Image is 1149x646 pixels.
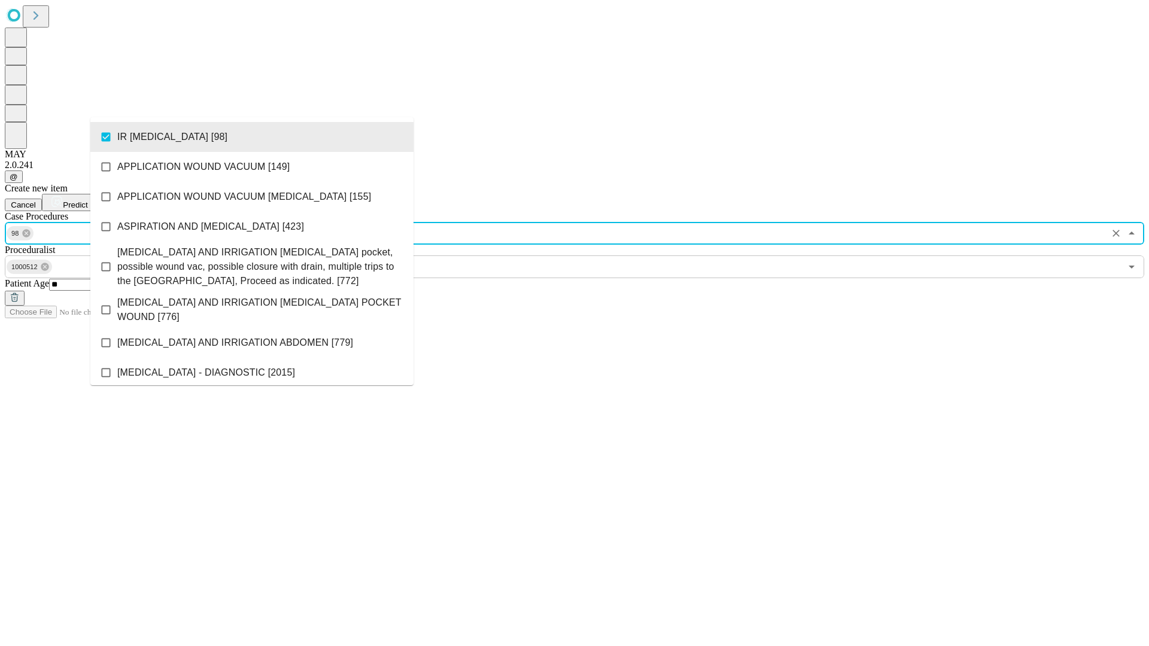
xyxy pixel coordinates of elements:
[117,190,371,204] span: APPLICATION WOUND VACUUM [MEDICAL_DATA] [155]
[117,160,290,174] span: APPLICATION WOUND VACUUM [149]
[5,199,42,211] button: Cancel
[42,194,97,211] button: Predict
[117,220,304,234] span: ASPIRATION AND [MEDICAL_DATA] [423]
[10,172,18,181] span: @
[5,278,49,288] span: Patient Age
[1123,225,1140,242] button: Close
[117,336,353,350] span: [MEDICAL_DATA] AND IRRIGATION ABDOMEN [779]
[5,170,23,183] button: @
[63,200,87,209] span: Predict
[11,200,36,209] span: Cancel
[5,211,68,221] span: Scheduled Procedure
[1123,258,1140,275] button: Open
[5,183,68,193] span: Create new item
[5,245,55,255] span: Proceduralist
[1108,225,1124,242] button: Clear
[7,227,24,240] span: 98
[117,365,295,380] span: [MEDICAL_DATA] - DIAGNOSTIC [2015]
[7,260,42,274] span: 1000512
[7,260,52,274] div: 1000512
[5,160,1144,170] div: 2.0.241
[117,130,227,144] span: IR [MEDICAL_DATA] [98]
[117,295,404,324] span: [MEDICAL_DATA] AND IRRIGATION [MEDICAL_DATA] POCKET WOUND [776]
[7,226,34,240] div: 98
[5,149,1144,160] div: MAY
[117,245,404,288] span: [MEDICAL_DATA] AND IRRIGATION [MEDICAL_DATA] pocket, possible wound vac, possible closure with dr...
